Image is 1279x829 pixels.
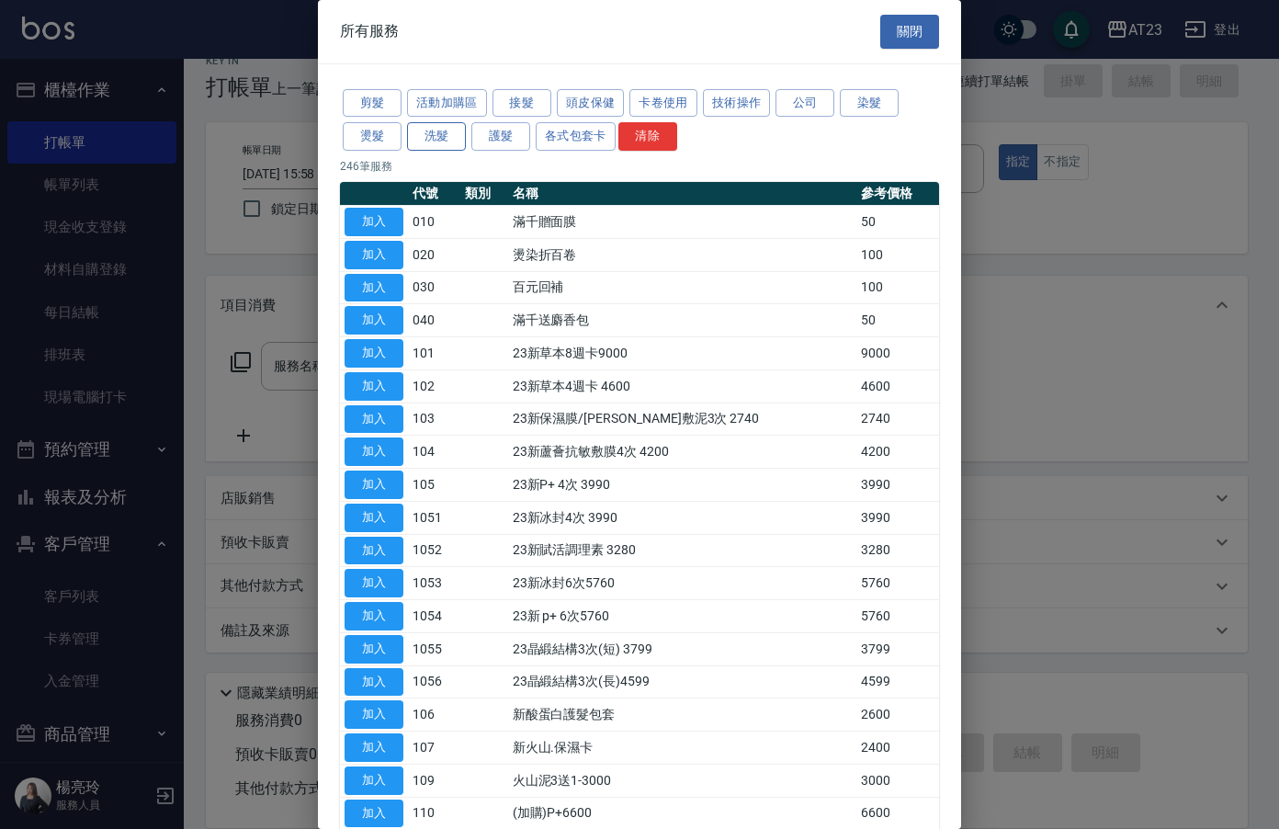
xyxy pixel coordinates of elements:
td: 100 [856,271,939,304]
td: 1054 [408,600,460,633]
button: 加入 [345,241,403,269]
td: 1052 [408,534,460,567]
button: 活動加購區 [407,89,487,118]
td: 百元回補 [508,271,857,304]
button: 加入 [345,733,403,762]
td: 23新蘆薈抗敏敷膜4次 4200 [508,436,857,469]
th: 名稱 [508,182,857,206]
button: 染髮 [840,89,899,118]
button: 護髮 [471,122,530,151]
button: 公司 [775,89,834,118]
td: 23新草本4週卡 4600 [508,369,857,403]
td: 107 [408,732,460,765]
td: 50 [856,304,939,337]
td: 103 [408,403,460,436]
td: 106 [408,698,460,732]
button: 加入 [345,602,403,630]
td: 4600 [856,369,939,403]
td: 火山泥3送1-3000 [508,764,857,797]
th: 參考價格 [856,182,939,206]
td: 104 [408,436,460,469]
td: 23新賦活調理素 3280 [508,534,857,567]
button: 接髮 [492,89,551,118]
td: 5760 [856,567,939,600]
td: 2400 [856,732,939,765]
button: 頭皮保健 [557,89,625,118]
button: 加入 [345,208,403,236]
th: 代號 [408,182,460,206]
button: 加入 [345,306,403,335]
td: 040 [408,304,460,337]
td: 23新冰封6次5760 [508,567,857,600]
td: 23晶緞結構3次(短) 3799 [508,632,857,665]
td: 102 [408,369,460,403]
td: 1053 [408,567,460,600]
button: 加入 [345,767,403,795]
button: 加入 [345,700,403,729]
td: 020 [408,238,460,271]
td: 109 [408,764,460,797]
button: 加入 [345,405,403,434]
td: 23新保濕膜/[PERSON_NAME]敷泥3次 2740 [508,403,857,436]
button: 燙髮 [343,122,402,151]
td: 030 [408,271,460,304]
td: 3799 [856,632,939,665]
button: 剪髮 [343,89,402,118]
button: 加入 [345,800,403,828]
td: 100 [856,238,939,271]
button: 加入 [345,339,403,368]
td: 新酸蛋白護髮包套 [508,698,857,732]
button: 加入 [345,437,403,466]
button: 加入 [345,537,403,565]
td: 105 [408,469,460,502]
td: 1051 [408,501,460,534]
p: 246 筆服務 [340,158,939,175]
button: 技術操作 [703,89,771,118]
td: 23晶緞結構3次(長)4599 [508,665,857,698]
button: 洗髮 [407,122,466,151]
td: 1056 [408,665,460,698]
button: 加入 [345,504,403,532]
td: 4200 [856,436,939,469]
td: 23新 p+ 6次5760 [508,600,857,633]
button: 加入 [345,569,403,597]
td: 新火山.保濕卡 [508,732,857,765]
button: 加入 [345,668,403,697]
span: 所有服務 [340,22,399,40]
button: 加入 [345,274,403,302]
td: 23新P+ 4次 3990 [508,469,857,502]
td: 50 [856,206,939,239]
td: 3990 [856,469,939,502]
td: 23新冰封4次 3990 [508,501,857,534]
td: 2600 [856,698,939,732]
td: 3000 [856,764,939,797]
button: 卡卷使用 [629,89,697,118]
td: 3990 [856,501,939,534]
td: 23新草本8週卡9000 [508,337,857,370]
button: 加入 [345,372,403,401]
th: 類別 [460,182,508,206]
td: 101 [408,337,460,370]
button: 加入 [345,635,403,664]
button: 清除 [618,122,677,151]
td: 3280 [856,534,939,567]
td: 4599 [856,665,939,698]
button: 關閉 [880,15,939,49]
td: 010 [408,206,460,239]
td: 9000 [856,337,939,370]
button: 加入 [345,471,403,499]
td: 燙染折百卷 [508,238,857,271]
td: 1055 [408,632,460,665]
td: 滿千送麝香包 [508,304,857,337]
td: 滿千贈面膜 [508,206,857,239]
td: 2740 [856,403,939,436]
td: 5760 [856,600,939,633]
button: 各式包套卡 [536,122,616,151]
